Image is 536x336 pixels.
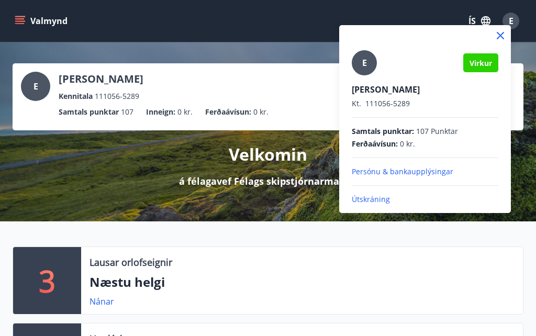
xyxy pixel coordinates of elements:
[352,98,361,108] span: Kt.
[352,194,498,205] p: Útskráning
[352,98,498,109] p: 111056-5289
[400,139,415,149] span: 0 kr.
[416,126,458,137] span: 107 Punktar
[352,166,498,177] p: Persónu & bankaupplýsingar
[362,57,367,69] span: E
[352,84,498,95] p: [PERSON_NAME]
[352,139,398,149] span: Ferðaávísun :
[470,58,492,68] span: Virkur
[352,126,414,137] span: Samtals punktar :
